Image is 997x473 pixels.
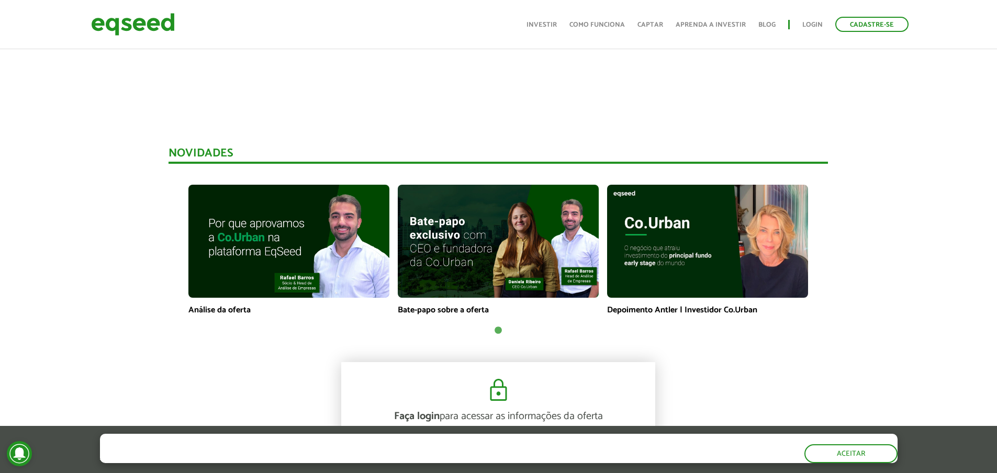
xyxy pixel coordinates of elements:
img: maxresdefault.jpg [607,185,808,298]
button: 1 of 1 [493,325,503,336]
img: maxresdefault.jpg [188,185,389,298]
a: Captar [637,21,663,28]
a: Cadastre-se [835,17,909,32]
a: Aprenda a investir [676,21,746,28]
p: Bate-papo sobre a oferta [398,305,599,315]
p: Análise da oferta [188,305,389,315]
a: Blog [758,21,776,28]
a: Como funciona [569,21,625,28]
img: cadeado.svg [486,378,511,403]
h5: O site da EqSeed utiliza cookies para melhorar sua navegação. [100,434,479,450]
p: Depoimento Antler | Investidor Co.Urban [607,305,808,315]
a: Investir [526,21,557,28]
strong: Faça login [394,408,440,425]
div: Novidades [169,148,828,164]
a: Login [802,21,823,28]
button: Aceitar [804,444,898,463]
img: EqSeed [91,10,175,38]
p: para acessar as informações da oferta [357,410,640,423]
a: política de privacidade e de cookies [238,454,359,463]
img: maxresdefault.jpg [398,185,599,298]
p: Ao clicar em "aceitar", você aceita nossa . [100,453,479,463]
